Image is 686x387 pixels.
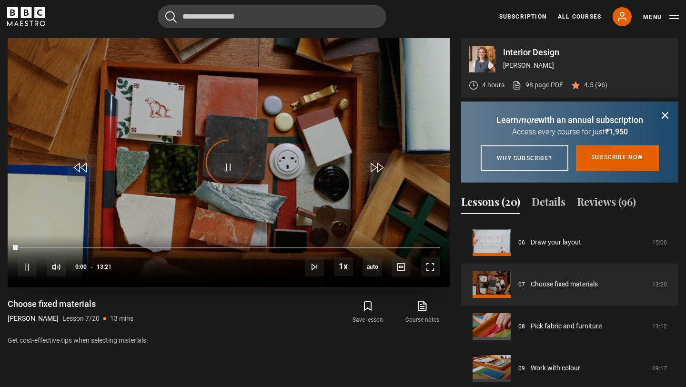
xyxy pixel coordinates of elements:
button: Mute [47,257,66,276]
p: Get cost-effective tips when selecting materials. [8,336,450,346]
button: Save lesson [341,298,395,326]
a: Pick fabric and furniture [531,321,602,331]
button: Next Lesson [305,257,324,276]
button: Details [532,194,565,214]
span: 13:21 [97,258,111,275]
button: Toggle navigation [643,12,679,22]
a: 98 page PDF [512,80,563,90]
div: Progress Bar [18,247,440,249]
button: Lessons (20) [461,194,520,214]
video-js: Video Player [8,38,450,287]
p: 4.5 (96) [584,80,607,90]
a: Subscribe now [576,145,659,171]
a: All Courses [558,12,601,21]
div: Current quality: 720p [363,257,382,276]
p: 13 mins [110,314,133,324]
a: Course notes [395,298,450,326]
p: [PERSON_NAME] [8,314,59,324]
span: - [91,264,93,270]
a: Work with colour [531,363,580,373]
p: [PERSON_NAME] [503,61,671,71]
button: Submit the search query [165,11,177,23]
h1: Choose fixed materials [8,298,133,310]
button: Playback Rate [334,257,353,276]
p: Interior Design [503,48,671,57]
i: more [518,115,538,125]
a: Why subscribe? [481,145,568,171]
button: Reviews (96) [577,194,636,214]
button: Pause [18,257,37,276]
a: Choose fixed materials [531,279,598,289]
p: Learn with an annual subscription [473,113,667,126]
p: Access every course for just [473,126,667,138]
a: Draw your layout [531,237,581,247]
p: 4 hours [482,80,504,90]
button: Captions [392,257,411,276]
input: Search [158,5,386,28]
button: Fullscreen [421,257,440,276]
span: auto [363,257,382,276]
p: Lesson 7/20 [62,314,100,324]
span: ₹1,950 [605,127,628,136]
a: Subscription [499,12,546,21]
svg: BBC Maestro [7,7,45,26]
span: 0:00 [75,258,87,275]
